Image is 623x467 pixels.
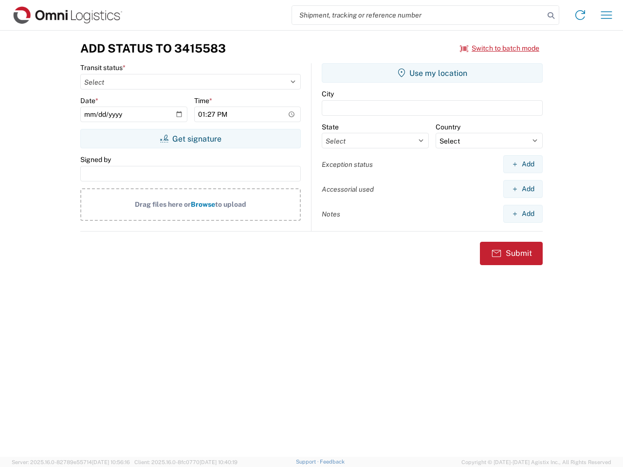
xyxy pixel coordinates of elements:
[320,459,345,465] a: Feedback
[215,200,246,208] span: to upload
[436,123,460,131] label: Country
[322,63,543,83] button: Use my location
[461,458,611,467] span: Copyright © [DATE]-[DATE] Agistix Inc., All Rights Reserved
[80,155,111,164] label: Signed by
[503,205,543,223] button: Add
[12,459,130,465] span: Server: 2025.16.0-82789e55714
[460,40,539,56] button: Switch to batch mode
[80,41,226,55] h3: Add Status to 3415583
[92,459,130,465] span: [DATE] 10:56:16
[503,180,543,198] button: Add
[80,63,126,72] label: Transit status
[134,459,238,465] span: Client: 2025.16.0-8fc0770
[322,210,340,218] label: Notes
[322,185,374,194] label: Accessorial used
[480,242,543,265] button: Submit
[503,155,543,173] button: Add
[80,129,301,148] button: Get signature
[322,160,373,169] label: Exception status
[322,123,339,131] label: State
[200,459,238,465] span: [DATE] 10:40:19
[80,96,98,105] label: Date
[296,459,320,465] a: Support
[191,200,215,208] span: Browse
[322,90,334,98] label: City
[292,6,544,24] input: Shipment, tracking or reference number
[194,96,212,105] label: Time
[135,200,191,208] span: Drag files here or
